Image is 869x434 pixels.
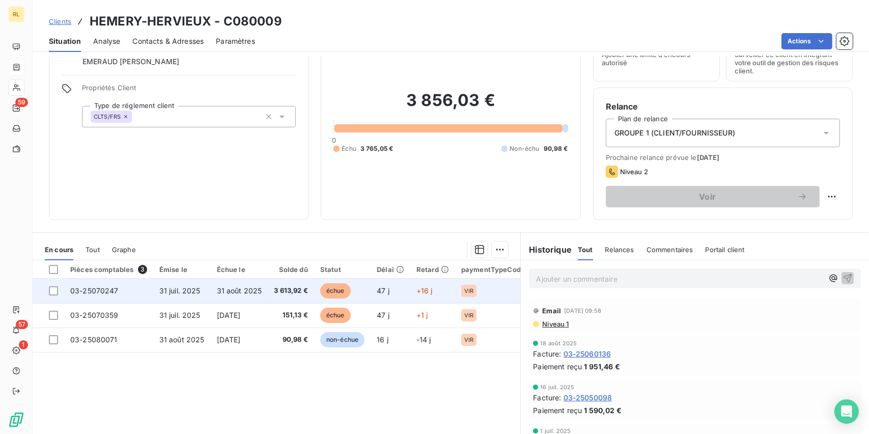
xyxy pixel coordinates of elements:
span: 16 juil. 2025 [540,384,574,390]
span: 47 j [377,286,389,295]
span: Paramètres [216,36,255,46]
h6: Relance [606,100,840,113]
span: Prochaine relance prévue le [606,153,840,161]
span: 18 août 2025 [540,340,577,346]
span: [DATE] [697,153,720,161]
span: 16 j [377,335,388,344]
span: échue [320,283,351,299]
button: Actions [781,33,832,49]
span: Commentaires [647,246,693,254]
span: 3 613,92 € [274,286,308,296]
h3: HEMERY-HERVIEUX - C080009 [90,12,282,31]
span: Facture : [533,348,561,359]
span: 1 [19,340,28,349]
span: [DATE] [217,335,241,344]
span: GROUPE 1 (CLIENT/FOURNISSEUR) [614,128,735,138]
h2: 3 856,03 € [333,90,568,121]
span: Paiement reçu [533,405,582,416]
span: Clients [49,17,71,25]
span: +1 j [416,311,428,319]
div: Échue le [217,265,262,274]
span: Voir [618,193,797,201]
span: VIR [464,288,473,294]
span: 90,98 € [274,335,308,345]
span: 59 [15,98,28,107]
span: Tout [86,246,100,254]
span: En cours [45,246,73,254]
div: paymentTypeCode [461,265,525,274]
span: CLTS/FRS [94,114,121,120]
span: échue [320,308,351,323]
span: Analyse [93,36,120,46]
div: Émise le [159,265,205,274]
span: Contacts & Adresses [132,36,204,46]
span: Portail client [706,246,745,254]
span: EMERAUD [PERSON_NAME] [82,57,179,67]
span: Propriétés Client [82,84,296,98]
span: Tout [578,246,593,254]
span: Non-échu [510,144,539,153]
span: Graphe [112,246,136,254]
span: 1 590,02 € [584,405,622,416]
span: 03-25060136 [564,348,611,359]
span: Surveiller ce client en intégrant votre outil de gestion des risques client. [735,50,844,75]
div: Open Intercom Messenger [834,399,859,424]
input: Ajouter une valeur [132,112,140,121]
span: VIR [464,337,473,343]
div: Pièces comptables [70,265,147,274]
span: 31 juil. 2025 [159,311,201,319]
span: 0 [332,136,336,144]
div: Statut [320,265,365,274]
div: Retard [416,265,449,274]
span: Échu [342,144,356,153]
span: 90,98 € [544,144,568,153]
span: Relances [605,246,634,254]
span: 3 765,05 € [360,144,394,153]
span: Paiement reçu [533,361,582,372]
span: VIR [464,312,473,318]
span: 151,13 € [274,310,308,320]
span: 1 951,46 € [584,361,620,372]
span: Ajouter une limite d’encours autorisé [602,50,711,67]
span: 3 [138,265,147,274]
span: 03-25080071 [70,335,118,344]
span: 03-25070247 [70,286,119,295]
span: 03-25070359 [70,311,119,319]
span: non-échue [320,332,365,347]
span: Email [542,307,561,315]
div: Solde dû [274,265,308,274]
span: -14 j [416,335,431,344]
span: Niveau 1 [541,320,569,328]
button: Voir [606,186,820,207]
span: Situation [49,36,81,46]
span: [DATE] [217,311,241,319]
div: RL [8,6,24,22]
h6: Historique [521,243,572,256]
span: Niveau 2 [620,168,648,176]
span: 31 août 2025 [159,335,205,344]
div: Délai [377,265,404,274]
span: 03-25050098 [564,392,612,403]
span: 1 juil. 2025 [540,428,571,434]
span: Facture : [533,392,561,403]
span: 47 j [377,311,389,319]
span: 31 juil. 2025 [159,286,201,295]
span: [DATE] 09:58 [564,308,601,314]
img: Logo LeanPay [8,412,24,428]
span: +16 j [416,286,433,295]
a: Clients [49,16,71,26]
span: 31 août 2025 [217,286,262,295]
span: 57 [16,320,28,329]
